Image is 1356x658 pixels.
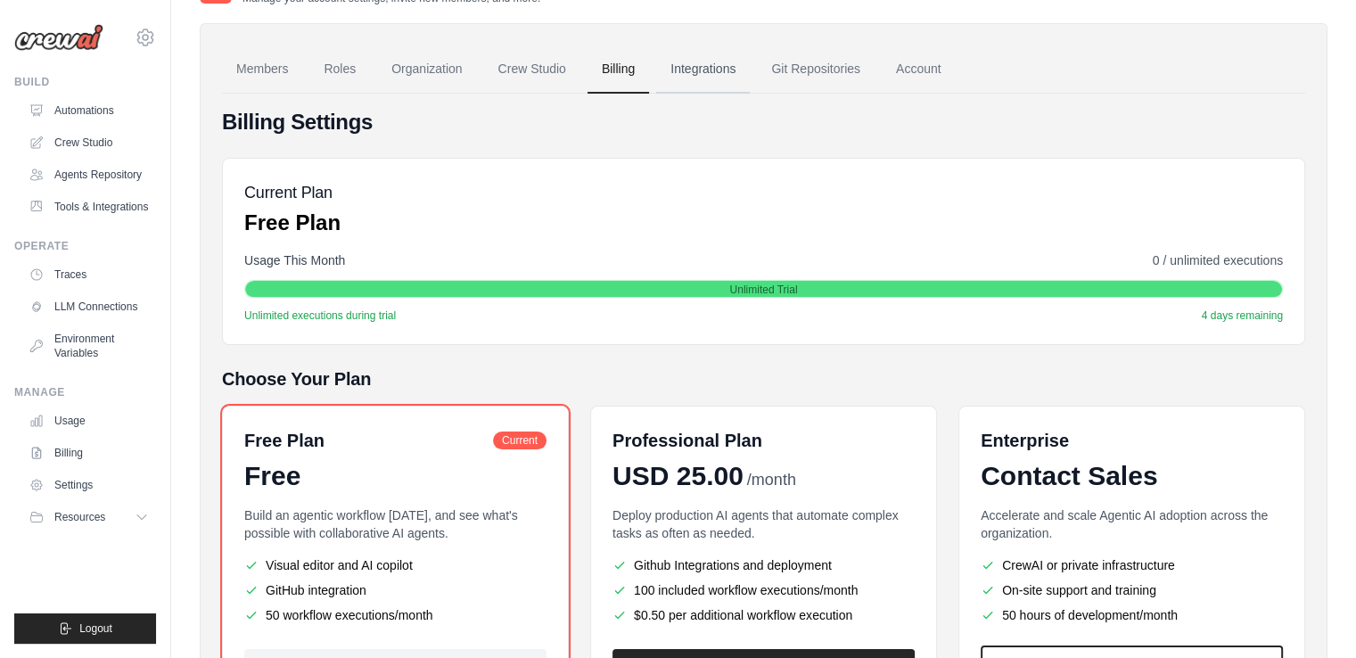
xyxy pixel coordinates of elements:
a: Automations [21,96,156,125]
span: Unlimited Trial [729,283,797,297]
a: Account [882,45,956,94]
span: USD 25.00 [612,460,744,492]
li: 100 included workflow executions/month [612,581,915,599]
a: Git Repositories [757,45,875,94]
span: Usage This Month [244,251,345,269]
button: Resources [21,503,156,531]
li: Github Integrations and deployment [612,556,915,574]
div: Build [14,75,156,89]
a: Crew Studio [484,45,580,94]
a: Traces [21,260,156,289]
span: /month [747,468,796,492]
a: Integrations [656,45,750,94]
h6: Professional Plan [612,428,762,453]
div: Free [244,460,547,492]
a: Usage [21,407,156,435]
img: Logo [14,24,103,51]
a: Members [222,45,302,94]
li: On-site support and training [981,581,1283,599]
iframe: Chat Widget [1267,572,1356,658]
a: Tools & Integrations [21,193,156,221]
span: Current [493,432,547,449]
span: 0 / unlimited executions [1153,251,1283,269]
a: Agents Repository [21,160,156,189]
p: Build an agentic workflow [DATE], and see what's possible with collaborative AI agents. [244,506,547,542]
li: $0.50 per additional workflow execution [612,606,915,624]
p: Deploy production AI agents that automate complex tasks as often as needed. [612,506,915,542]
h5: Choose Your Plan [222,366,1305,391]
span: Logout [79,621,112,636]
div: Manage [14,385,156,399]
li: Visual editor and AI copilot [244,556,547,574]
a: Crew Studio [21,128,156,157]
span: Resources [54,510,105,524]
li: 50 hours of development/month [981,606,1283,624]
div: Contact Sales [981,460,1283,492]
h4: Billing Settings [222,108,1305,136]
span: 4 days remaining [1202,308,1283,323]
li: CrewAI or private infrastructure [981,556,1283,574]
a: Environment Variables [21,325,156,367]
button: Logout [14,613,156,644]
a: Billing [21,439,156,467]
h5: Current Plan [244,180,341,205]
a: Billing [588,45,649,94]
li: GitHub integration [244,581,547,599]
h6: Free Plan [244,428,325,453]
h6: Enterprise [981,428,1283,453]
a: Settings [21,471,156,499]
a: Roles [309,45,370,94]
div: Operate [14,239,156,253]
p: Free Plan [244,209,341,237]
a: LLM Connections [21,292,156,321]
p: Accelerate and scale Agentic AI adoption across the organization. [981,506,1283,542]
li: 50 workflow executions/month [244,606,547,624]
a: Organization [377,45,476,94]
span: Unlimited executions during trial [244,308,396,323]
